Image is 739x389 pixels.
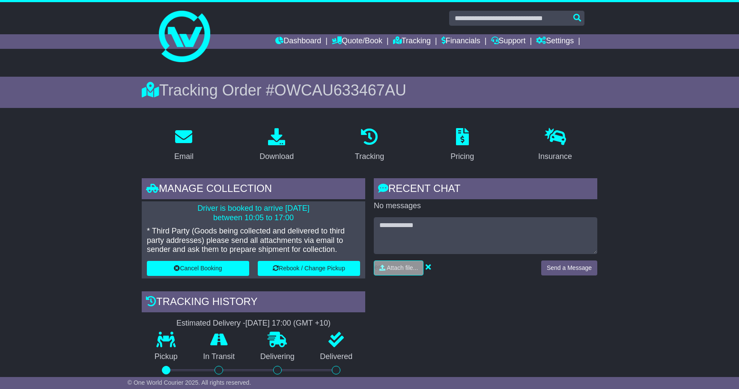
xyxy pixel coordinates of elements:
[274,81,406,99] span: OWCAU633467AU
[450,151,474,162] div: Pricing
[142,291,365,314] div: Tracking history
[536,34,574,49] a: Settings
[142,178,365,201] div: Manage collection
[275,34,321,49] a: Dashboard
[445,125,480,165] a: Pricing
[191,352,248,362] p: In Transit
[541,260,597,275] button: Send a Message
[441,34,480,49] a: Financials
[533,125,578,165] a: Insurance
[142,319,365,328] div: Estimated Delivery -
[247,352,307,362] p: Delivering
[258,261,360,276] button: Rebook / Change Pickup
[147,261,249,276] button: Cancel Booking
[147,204,360,222] p: Driver is booked to arrive [DATE] between 10:05 to 17:00
[538,151,572,162] div: Insurance
[147,227,360,254] p: * Third Party (Goods being collected and delivered to third party addresses) please send all atta...
[128,379,251,386] span: © One World Courier 2025. All rights reserved.
[142,352,191,362] p: Pickup
[142,81,597,99] div: Tracking Order #
[174,151,194,162] div: Email
[374,201,597,211] p: No messages
[355,151,384,162] div: Tracking
[169,125,199,165] a: Email
[259,151,294,162] div: Download
[349,125,390,165] a: Tracking
[374,178,597,201] div: RECENT CHAT
[307,352,366,362] p: Delivered
[491,34,526,49] a: Support
[245,319,331,328] div: [DATE] 17:00 (GMT +10)
[332,34,382,49] a: Quote/Book
[393,34,431,49] a: Tracking
[254,125,299,165] a: Download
